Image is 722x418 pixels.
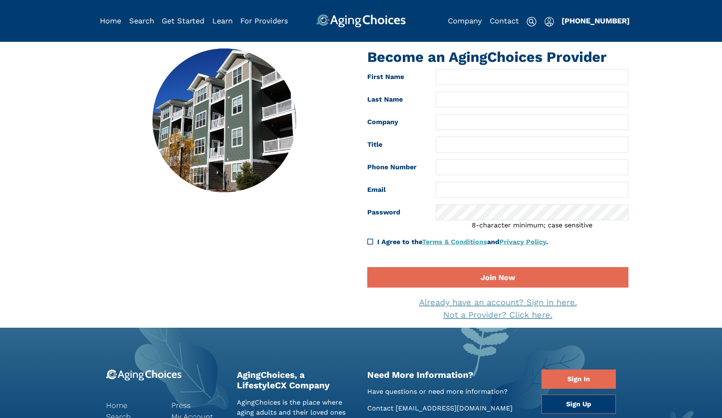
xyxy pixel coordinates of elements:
[544,17,554,27] img: user-icon.svg
[171,400,224,411] a: Press
[361,137,430,153] label: Title
[443,310,552,320] a: Not a Provider? Click here.
[377,238,548,246] span: I Agree to the and .
[153,48,296,192] img: join-provider.jpg
[129,14,154,28] div: Popover trigger
[436,220,628,230] div: 8-character minimum; case sensitive
[499,238,546,246] a: Privacy Policy
[316,14,406,28] img: AgingChoices
[367,267,628,288] button: Join Now
[367,403,529,413] p: Contact
[106,370,182,381] img: 9-logo.svg
[361,159,430,175] label: Phone Number
[361,92,430,107] label: Last Name
[129,16,154,25] a: Search
[419,297,577,307] a: Already have an account? Sign in here.
[100,16,121,25] a: Home
[240,16,288,25] a: For Providers
[541,395,616,414] a: Sign Up
[448,16,482,25] a: Company
[367,370,529,380] h2: Need More Information?
[237,370,355,390] h2: AgingChoices, a LifestyleCX Company
[541,370,616,389] a: Sign In
[361,182,430,198] label: Email
[490,16,519,25] a: Contact
[526,17,536,27] img: search-icon.svg
[106,400,159,411] a: Home
[361,204,430,230] label: Password
[544,14,554,28] div: Popover trigger
[367,48,628,66] h1: Become an AgingChoices Provider
[212,16,233,25] a: Learn
[562,16,630,25] a: [PHONE_NUMBER]
[361,114,430,130] label: Company
[396,404,513,412] a: [EMAIL_ADDRESS][DOMAIN_NAME]
[422,238,487,246] a: Terms & Conditions
[367,387,529,397] p: Have questions or need more information?
[162,16,204,25] a: Get Started
[361,69,430,85] label: First Name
